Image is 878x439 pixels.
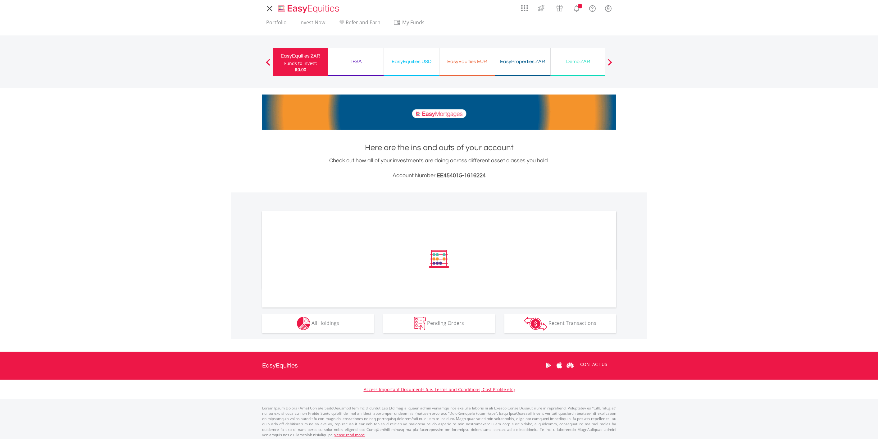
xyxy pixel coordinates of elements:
img: vouchers-v2.svg [554,3,565,13]
a: Apple [554,356,565,375]
a: CONTACT US [576,356,612,373]
button: Next [604,62,616,68]
div: Demo ZAR [554,57,602,66]
a: Notifications [569,2,585,14]
a: Home page [275,2,342,14]
div: EasyEquities EUR [443,57,491,66]
a: Refer and Earn [335,19,383,29]
a: Google Play [543,356,554,375]
a: My Profile [600,2,616,15]
a: Access Important Documents (i.e. Terms and Conditions, Cost Profile etc) [364,386,515,392]
img: EasyMortage Promotion Banner [262,95,616,130]
div: Check out how all of your investments are doing across different asset classes you hold. [262,156,616,180]
button: Previous [262,62,274,68]
p: Lorem Ipsum Dolors (Ame) Con a/e SeddOeiusmod tem InciDiduntut Lab Etd mag aliquaen admin veniamq... [262,405,616,437]
span: My Funds [393,18,434,26]
span: R0.00 [295,67,306,72]
a: Invest Now [297,19,328,29]
img: transactions-zar-wht.png [524,317,547,330]
a: FAQ's and Support [585,2,600,14]
button: Pending Orders [383,314,495,333]
div: EasyProperties ZAR [499,57,547,66]
span: All Holdings [312,320,339,326]
a: Portfolio [264,19,289,29]
a: EasyEquities [262,352,298,380]
div: TFSA [332,57,380,66]
h1: Here are the ins and outs of your account [262,142,616,153]
img: holdings-wht.png [297,317,310,330]
button: All Holdings [262,314,374,333]
div: EasyEquities USD [388,57,435,66]
span: Pending Orders [427,320,464,326]
div: EasyEquities ZAR [277,52,325,60]
span: Refer and Earn [346,19,380,26]
img: EasyEquities_Logo.png [277,4,342,14]
img: pending_instructions-wht.png [414,317,426,330]
img: grid-menu-icon.svg [521,5,528,12]
span: Recent Transactions [548,320,596,326]
a: Huawei [565,356,576,375]
span: EE454015-1616224 [437,173,486,178]
div: Funds to invest: [284,60,317,67]
img: thrive-v2.svg [536,3,546,13]
a: Vouchers [550,2,569,13]
a: please read more: [334,432,365,437]
h3: Account Number: [262,171,616,180]
a: AppsGrid [517,2,532,12]
button: Recent Transactions [504,314,616,333]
